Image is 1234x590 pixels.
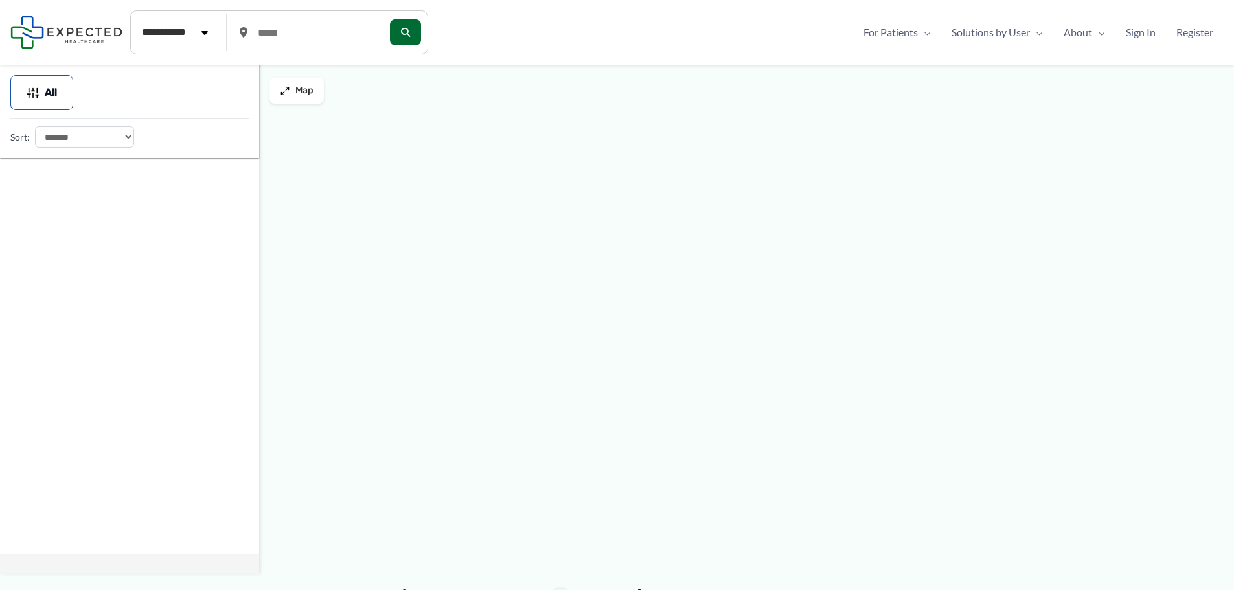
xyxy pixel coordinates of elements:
label: Sort: [10,129,30,146]
span: Register [1176,23,1213,42]
a: AboutMenu Toggle [1053,23,1115,42]
span: For Patients [863,23,918,42]
a: Sign In [1115,23,1166,42]
a: For PatientsMenu Toggle [853,23,941,42]
img: Filter [27,86,40,99]
button: All [10,75,73,110]
img: Expected Healthcare Logo - side, dark font, small [10,16,122,49]
span: All [45,88,57,97]
span: Menu Toggle [1030,23,1043,42]
span: About [1064,23,1092,42]
img: Maximize [280,85,290,96]
span: Menu Toggle [1092,23,1105,42]
span: Solutions by User [952,23,1030,42]
a: Solutions by UserMenu Toggle [941,23,1053,42]
span: Map [295,85,314,96]
button: Map [269,78,324,104]
span: Sign In [1126,23,1156,42]
a: Register [1166,23,1224,42]
span: Menu Toggle [918,23,931,42]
